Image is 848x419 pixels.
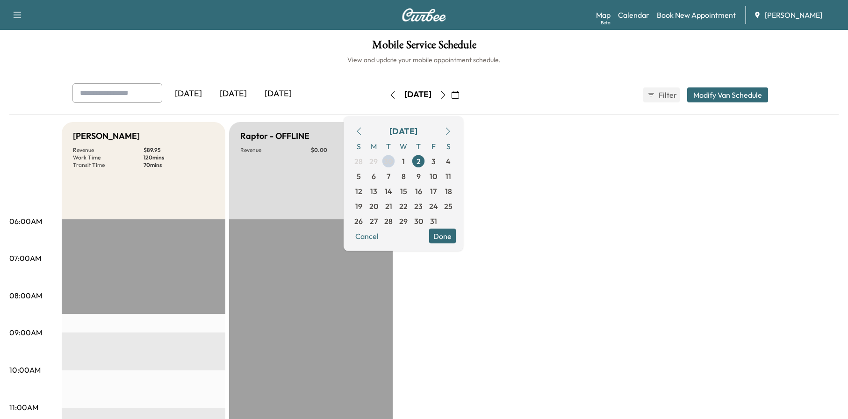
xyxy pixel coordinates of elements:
[385,200,392,211] span: 21
[389,124,417,137] div: [DATE]
[351,228,383,243] button: Cancel
[415,185,422,196] span: 16
[430,215,437,226] span: 31
[144,146,214,154] p: $ 89.95
[384,215,393,226] span: 28
[240,146,311,154] p: Revenue
[444,200,453,211] span: 25
[381,138,396,153] span: T
[73,161,144,169] p: Transit Time
[429,228,456,243] button: Done
[618,9,649,21] a: Calendar
[384,155,393,166] span: 30
[659,89,676,101] span: Filter
[144,154,214,161] p: 120 mins
[9,290,42,301] p: 08:00AM
[400,185,407,196] span: 15
[73,146,144,154] p: Revenue
[643,87,680,102] button: Filter
[9,39,839,55] h1: Mobile Service Schedule
[431,155,436,166] span: 3
[357,170,361,181] span: 5
[9,253,41,264] p: 07:00AM
[765,9,822,21] span: [PERSON_NAME]
[414,200,423,211] span: 23
[9,364,41,376] p: 10:00AM
[366,138,381,153] span: M
[369,200,378,211] span: 20
[385,185,392,196] span: 14
[399,215,408,226] span: 29
[446,155,451,166] span: 4
[369,155,378,166] span: 29
[166,83,211,105] div: [DATE]
[441,138,456,153] span: S
[370,215,378,226] span: 27
[355,200,362,211] span: 19
[430,170,437,181] span: 10
[657,9,736,21] a: Book New Appointment
[144,161,214,169] p: 70 mins
[426,138,441,153] span: F
[601,19,611,26] div: Beta
[372,170,376,181] span: 6
[402,155,405,166] span: 1
[687,87,768,102] button: Modify Van Schedule
[351,138,366,153] span: S
[402,8,446,22] img: Curbee Logo
[240,130,309,143] h5: Raptor - OFFLINE
[429,200,438,211] span: 24
[387,170,390,181] span: 7
[211,83,256,105] div: [DATE]
[399,200,408,211] span: 22
[446,170,451,181] span: 11
[73,154,144,161] p: Work Time
[354,215,363,226] span: 26
[354,155,363,166] span: 28
[256,83,301,105] div: [DATE]
[9,402,38,413] p: 11:00AM
[596,9,611,21] a: MapBeta
[404,89,431,101] div: [DATE]
[402,170,406,181] span: 8
[9,216,42,227] p: 06:00AM
[355,185,362,196] span: 12
[370,185,377,196] span: 13
[417,170,421,181] span: 9
[445,185,452,196] span: 18
[414,215,423,226] span: 30
[417,155,421,166] span: 2
[411,138,426,153] span: T
[311,146,381,154] p: $ 0.00
[73,130,140,143] h5: [PERSON_NAME]
[430,185,437,196] span: 17
[9,327,42,338] p: 09:00AM
[9,55,839,65] h6: View and update your mobile appointment schedule.
[396,138,411,153] span: W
